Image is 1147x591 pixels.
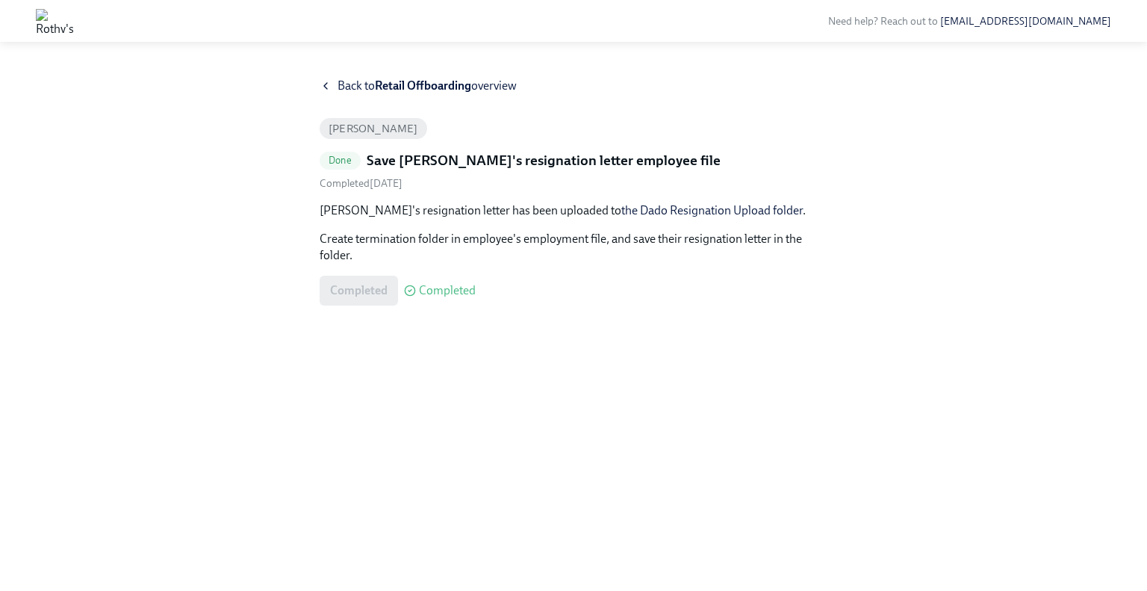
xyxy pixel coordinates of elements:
a: [EMAIL_ADDRESS][DOMAIN_NAME] [940,15,1111,28]
span: Done [320,155,361,166]
strong: Retail Offboarding [375,78,471,93]
span: Completed [419,285,476,297]
h5: Save [PERSON_NAME]'s resignation letter employee file [367,151,721,170]
img: Rothy's [36,9,74,33]
span: Need help? Reach out to [828,15,1111,28]
span: [PERSON_NAME] [320,123,427,134]
p: Create termination folder in employee's employment file, and save their resignation letter in the... [320,231,827,264]
span: Tuesday, August 12th 2025, 4:08 pm [320,177,402,190]
span: Back to overview [338,78,517,94]
a: the Dado Resignation Upload folder [621,203,803,217]
a: Back toRetail Offboardingoverview [320,78,827,94]
p: [PERSON_NAME]'s resignation letter has been uploaded to . [320,202,827,219]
